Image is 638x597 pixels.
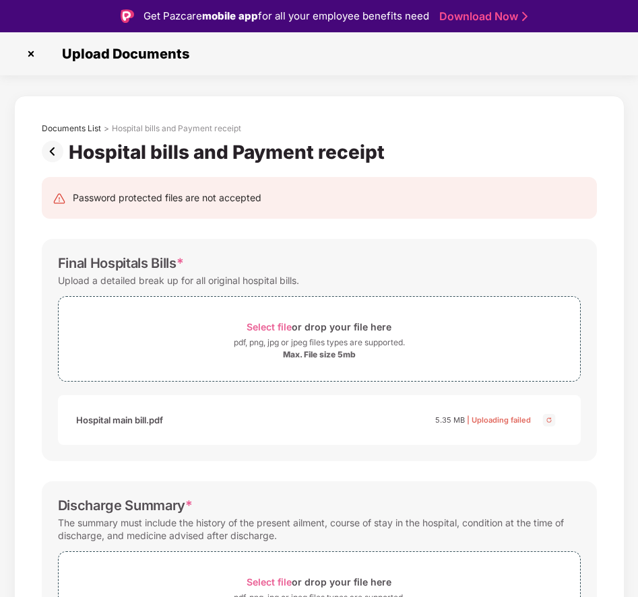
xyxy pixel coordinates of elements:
[42,123,101,134] div: Documents List
[58,497,193,514] div: Discharge Summary
[522,9,528,24] img: Stroke
[247,321,292,332] span: Select file
[112,123,241,134] div: Hospital bills and Payment receipt
[58,271,299,289] div: Upload a detailed break up for all original hospital bills.
[247,573,391,591] div: or drop your file here
[247,318,391,336] div: or drop your file here
[69,141,390,164] div: Hospital bills and Payment receipt
[42,141,69,162] img: svg+xml;base64,PHN2ZyBpZD0iUHJldi0zMngzMiIgeG1sbnM9Imh0dHA6Ly93d3cudzMub3JnLzIwMDAvc3ZnIiB3aWR0aD...
[439,9,523,24] a: Download Now
[283,349,356,360] div: Max. File size 5mb
[76,409,163,431] div: Hospital main bill.pdf
[435,415,465,425] span: 5.35 MB
[234,336,405,349] div: pdf, png, jpg or jpeg files types are supported.
[20,43,42,65] img: svg+xml;base64,PHN2ZyBpZD0iQ3Jvc3MtMzJ4MzIiIHhtbG5zPSJodHRwOi8vd3d3LnczLm9yZy8yMDAwL3N2ZyIgd2lkdG...
[202,9,258,22] strong: mobile app
[58,514,581,545] div: The summary must include the history of the present ailment, course of stay in the hospital, cond...
[58,255,184,271] div: Final Hospitals Bills
[49,46,196,62] span: Upload Documents
[104,123,109,134] div: >
[541,412,557,428] img: svg+xml;base64,PHN2ZyBpZD0iQ3Jvc3MtMjR4MjQiIHhtbG5zPSJodHRwOi8vd3d3LnczLm9yZy8yMDAwL3N2ZyIgd2lkdG...
[121,9,134,23] img: Logo
[59,307,580,371] span: Select fileor drop your file herepdf, png, jpg or jpeg files types are supported.Max. File size 5mb
[53,192,66,205] img: svg+xml;base64,PHN2ZyB4bWxucz0iaHR0cDovL3d3dy53My5vcmcvMjAwMC9zdmciIHdpZHRoPSIyNCIgaGVpZ2h0PSIyNC...
[247,576,292,588] span: Select file
[73,190,261,205] div: Password protected files are not accepted
[143,8,429,24] div: Get Pazcare for all your employee benefits need
[467,415,531,425] span: | Uploading failed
